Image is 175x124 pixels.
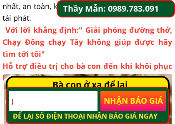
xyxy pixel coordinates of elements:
[9,91,97,112] input: Nhập Số điện thoại:
[13,111,166,122] h3: ĐỂ LẠI SỐ ĐIỆN THOẠI NHẬN BÁO GIÁ NGAY
[63,2,172,15] a: Thầy Mẫn: 0989.783.091
[2,25,172,83] span: Với lời khẳng định:" Giải phóng đường thở, Chạy Đông chạy Tây không giúp được hãy tìm tới tôi" Hỗ...
[100,91,166,112] p: NHẬN BÁO GIÁ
